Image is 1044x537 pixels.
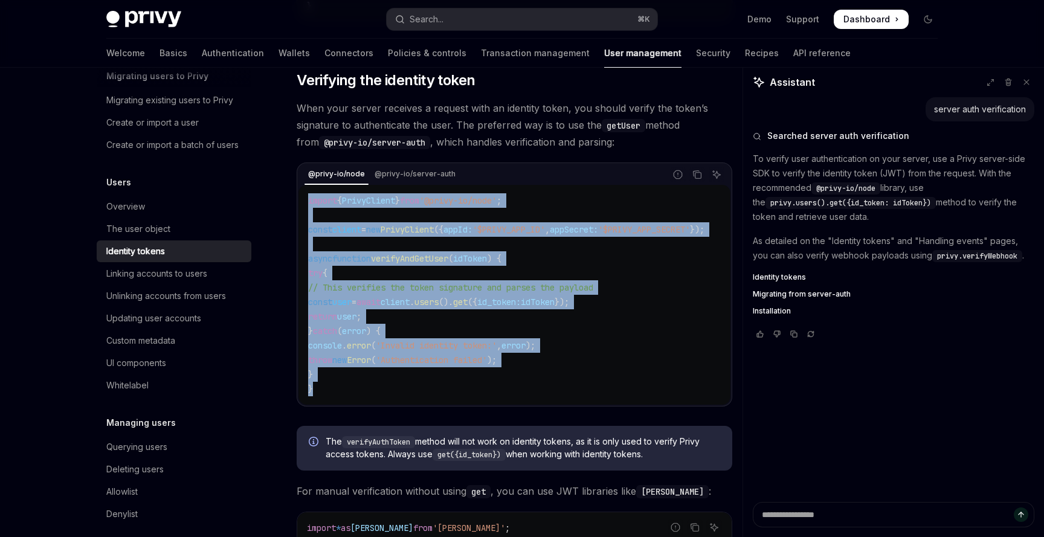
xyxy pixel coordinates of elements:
[326,436,720,461] span: The method will not work on identity tokens, as it is only used to verify Privy access tokens. Al...
[371,355,376,365] span: (
[602,119,645,132] code: getUser
[550,224,598,235] span: appSecret:
[106,11,181,28] img: dark logo
[308,282,593,293] span: // This verifies the token signature and parses the payload
[753,306,1034,316] a: Installation
[598,224,690,235] span: '$PRIVY_APP_SECRET'
[487,355,497,365] span: );
[332,253,371,264] span: function
[804,328,818,340] button: Reload last chat
[97,263,251,285] a: Linking accounts to users
[497,340,501,351] span: ,
[106,333,175,348] div: Custom metadata
[381,224,434,235] span: PrivyClient
[696,39,730,68] a: Security
[106,416,176,430] h5: Managing users
[308,340,342,351] span: console
[481,39,590,68] a: Transaction management
[526,340,535,351] span: );
[637,14,650,24] span: ⌘ K
[106,175,131,190] h5: Users
[106,356,166,370] div: UI components
[787,328,801,340] button: Copy chat response
[388,39,466,68] a: Policies & controls
[448,253,453,264] span: (
[414,297,439,307] span: users
[434,224,443,235] span: ({
[366,224,381,235] span: new
[308,195,337,206] span: import
[297,100,732,150] span: When your server receives a request with an identity token, you should verify the token’s signatu...
[106,440,167,454] div: Querying users
[753,306,791,316] span: Installation
[106,266,207,281] div: Linking accounts to users
[356,297,381,307] span: await
[604,39,681,68] a: User management
[753,130,1034,142] button: Searched server auth verification
[324,39,373,68] a: Connectors
[97,436,251,458] a: Querying users
[770,198,931,208] span: privy.users().get({id_token: idToken})
[352,297,356,307] span: =
[279,39,310,68] a: Wallets
[753,234,1034,263] p: As detailed on the "Identity tokens" and "Handling events" pages, you can also verify webhook pay...
[97,240,251,262] a: Identity tokens
[97,307,251,329] a: Updating user accounts
[308,253,332,264] span: async
[106,39,145,68] a: Welcome
[376,340,497,351] span: 'Invalid identity token:'
[371,167,459,181] div: @privy-io/server-auth
[843,13,890,25] span: Dashboard
[308,369,313,380] span: }
[371,253,448,264] span: verifyAndGetUser
[753,289,851,299] span: Migrating from server-auth
[400,195,419,206] span: from
[770,75,815,89] span: Assistant
[97,89,251,111] a: Migrating existing users to Privy
[381,297,410,307] span: client
[555,297,569,307] span: });
[477,297,521,307] span: id_token:
[466,485,491,498] code: get
[304,167,369,181] div: @privy-io/node
[834,10,909,29] a: Dashboard
[937,251,1017,261] span: privy.verifyWebhook
[501,340,526,351] span: error
[453,253,487,264] span: idToken
[433,449,506,461] code: get({id_token})
[106,484,138,499] div: Allowlist
[97,352,251,374] a: UI components
[770,328,784,340] button: Vote that response was not good
[313,326,337,336] span: catch
[97,503,251,525] a: Denylist
[468,297,477,307] span: ({
[545,224,550,235] span: ,
[1014,507,1028,522] button: Send message
[753,502,1034,527] textarea: Ask a question...
[106,199,145,214] div: Overview
[297,71,475,90] span: Verifying the identity token
[342,436,415,448] code: verifyAuthToken
[472,224,545,235] span: '$PRIVY_APP_ID'
[308,297,332,307] span: const
[753,152,1034,224] p: To verify user authentication on your server, use a Privy server-side SDK to verify the identity ...
[97,112,251,133] a: Create or import a user
[347,340,371,351] span: error
[934,103,1026,115] div: server auth verification
[753,272,806,282] span: Identity tokens
[410,12,443,27] div: Search...
[323,268,327,278] span: {
[342,326,366,336] span: error
[97,375,251,396] a: Whitelabel
[670,167,686,182] button: Report incorrect code
[747,13,772,25] a: Demo
[371,340,376,351] span: (
[97,481,251,503] a: Allowlist
[308,326,313,336] span: }
[745,39,779,68] a: Recipes
[342,340,347,351] span: .
[690,224,704,235] span: });
[356,311,361,322] span: ;
[337,311,356,322] span: user
[332,355,347,365] span: new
